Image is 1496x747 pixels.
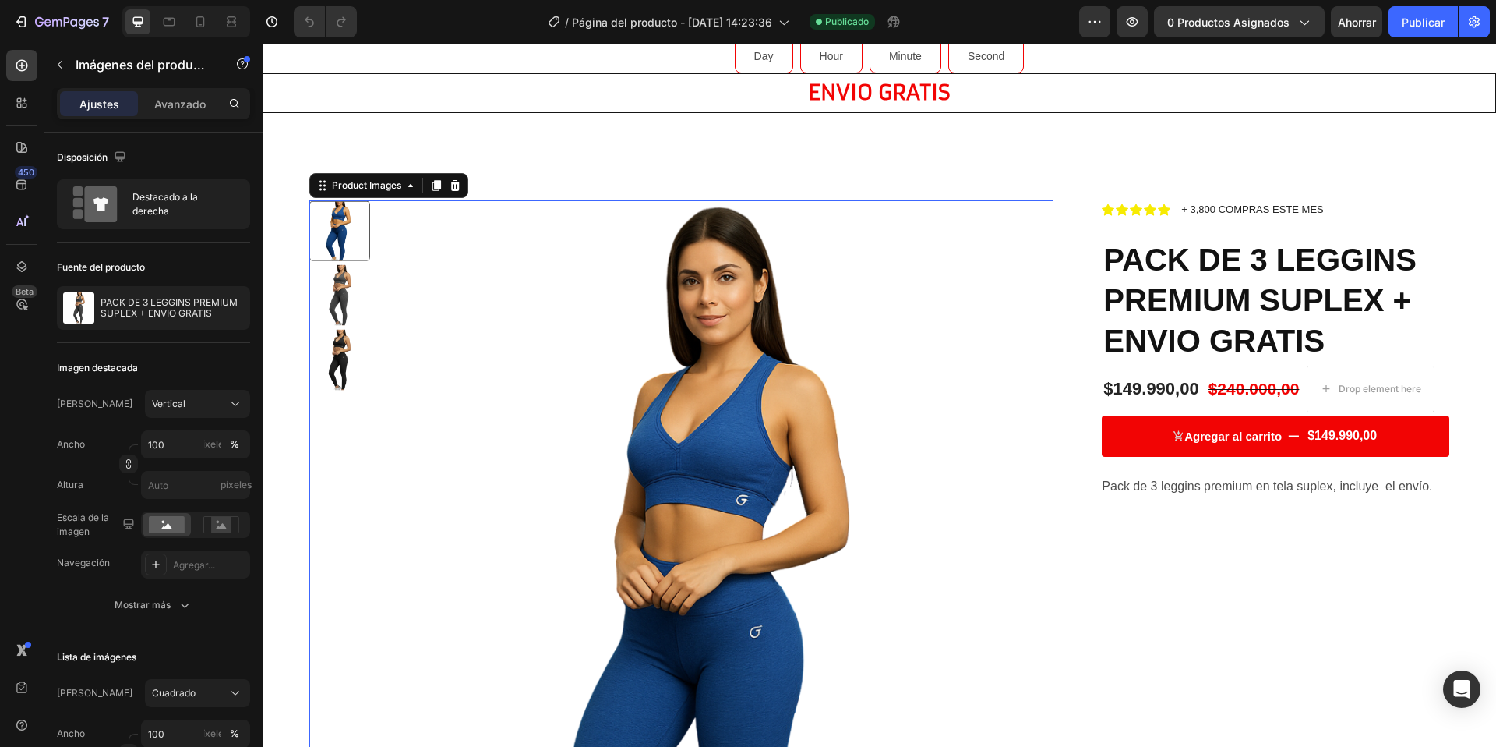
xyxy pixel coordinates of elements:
font: Altura [57,479,83,490]
div: Agregar al carrito [922,385,1019,401]
div: $149.990,00 [1043,383,1116,402]
font: 7 [102,14,109,30]
font: 450 [18,167,34,178]
font: [PERSON_NAME] [57,398,132,409]
button: Vertical [145,390,250,418]
font: PACK DE 3 LEGGINS PREMIUM SUPLEX + ENVIO GRATIS [101,296,240,319]
font: Mostrar más [115,599,171,611]
font: Cuadrado [152,687,196,699]
font: Destacado a la derecha [132,191,198,217]
font: Disposición [57,151,108,163]
font: Publicar [1402,16,1445,29]
font: Ajustes [79,97,119,111]
font: Avanzado [154,97,206,111]
font: Fuente del producto [57,261,145,273]
font: Agregar... [173,559,215,571]
font: Ahorrar [1338,16,1376,29]
p: + 3,800 COMPRAS ESTE MES [919,158,1060,174]
font: % [230,438,239,450]
font: Página del producto - [DATE] 14:23:36 [572,16,772,29]
font: Navegación [57,557,110,568]
font: 0 productos asignados [1167,16,1290,29]
font: [PERSON_NAME] [57,687,132,699]
button: % [203,435,222,454]
button: 7 [6,6,116,37]
div: Abrir Intercom Messenger [1443,671,1480,708]
div: $240.000,00 [944,333,1039,357]
font: píxeles [197,728,228,739]
button: Ahorrar [1331,6,1382,37]
img: Imagen de característica del producto [63,292,94,324]
p: Imágenes del producto [76,55,208,74]
font: Imágenes del producto [76,57,212,73]
button: píxeles [225,435,244,454]
button: píxeles [225,724,244,743]
button: 0 productos asignados [1154,6,1325,37]
font: Ancho [57,438,85,450]
font: Publicado [825,16,869,27]
button: Agregar al carrito [839,372,1187,413]
button: Mostrar más [57,591,250,619]
font: Escala de la imagen [57,512,109,537]
font: píxeles [197,438,228,450]
font: Beta [16,286,34,297]
font: Ancho [57,728,85,739]
div: Deshacer/Rehacer [294,6,357,37]
font: Vertical [152,398,185,409]
div: Drop element here [1076,339,1159,352]
h1: PACK DE 3 LEGGINS PREMIUM SUPLEX + ENVIO GRATIS [839,194,1187,319]
div: $149.990,00 [839,333,937,359]
span: Pack de 3 leggins premium en tela suplex, incluye el envío. [839,436,1170,449]
font: píxeles [221,479,252,490]
button: % [203,724,222,743]
input: píxeles% [141,430,250,458]
font: % [230,728,239,739]
font: Lista de imágenes [57,651,136,663]
button: Cuadrado [145,679,250,707]
iframe: Área de diseño [263,44,1496,747]
button: Publicar [1388,6,1458,37]
font: Imagen destacada [57,362,138,373]
font: / [565,16,569,29]
input: píxeles [141,471,250,499]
